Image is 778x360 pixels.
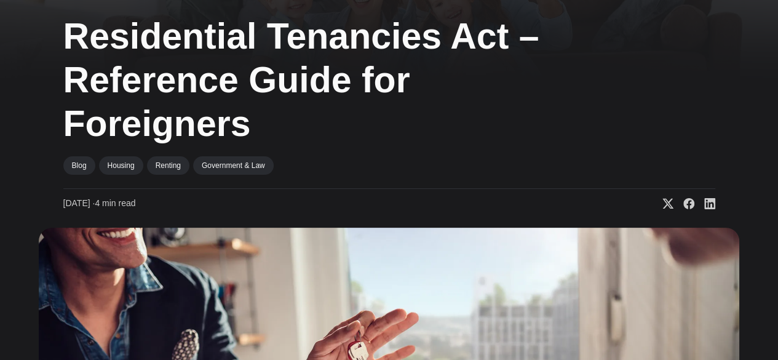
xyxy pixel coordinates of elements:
[164,118,255,132] span: Already a member?
[99,156,143,175] a: Housing
[209,53,249,65] span: Ikamet
[63,15,555,145] h1: Residential Tenancies Act – Reference Guide for Foreigners
[257,119,291,132] button: Sign in
[137,25,319,47] h1: Start the conversation
[673,198,694,210] a: Share on Facebook
[63,156,95,175] a: Blog
[63,198,95,208] span: [DATE] ∙
[20,52,435,67] p: Become a member of to start commenting.
[694,198,715,210] a: Share on Linkedin
[63,198,136,210] time: 4 min read
[193,156,274,175] a: Government & Law
[187,84,268,111] button: Sign up now
[147,156,189,175] a: Renting
[653,198,673,210] a: Share on X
